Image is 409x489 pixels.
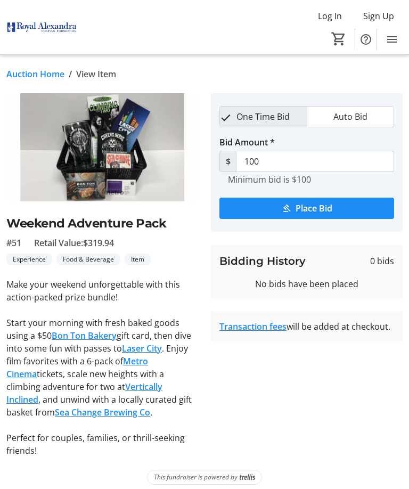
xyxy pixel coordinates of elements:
p: Perfect for couples, families, or thrill-seeking friends! [6,431,198,457]
a: Laser City [122,343,162,354]
span: Place Bid [296,202,332,215]
button: Place Bid [219,198,394,219]
h3: Bidding History [219,253,306,269]
p: Start your morning with fresh baked goods using a $50 gift card, then dive into some fun with pas... [6,316,198,419]
img: Trellis Logo [240,474,255,481]
a: Sea Change Brewing Co [55,406,150,418]
a: Transaction fees [219,321,287,332]
tr-label-badge: Experience [6,254,52,265]
span: $ [219,151,236,172]
span: #51 [6,237,21,249]
img: Image [6,93,198,201]
p: Make your weekend unforgettable with this action-packed prize bundle! [6,278,198,304]
span: View Item [76,68,116,80]
button: Cart [329,29,348,48]
span: Retail Value: $319.94 [34,237,114,249]
tr-label-badge: Food & Beverage [56,254,120,265]
a: Vertically Inclined [6,381,162,405]
div: No bids have been placed [219,278,394,290]
tr-label-badge: Item [125,254,151,265]
a: Bon Ton Bakery [52,330,117,341]
span: 0 bids [370,255,394,267]
img: Royal Alexandra Hospital Foundation's Logo [6,7,77,47]
button: Help [355,29,377,50]
div: will be added at checkout. [219,320,394,333]
a: Metro Cinema [6,355,148,380]
span: This fundraiser is powered by [154,472,238,482]
span: Auto Bid [327,107,374,127]
a: Auction Home [6,68,64,80]
span: / [69,68,72,80]
span: Log In [318,10,342,22]
label: Bid Amount * [219,136,275,149]
span: One Time Bid [230,107,296,127]
h2: Weekend Adventure Pack [6,214,198,232]
button: Log In [309,7,350,25]
span: Sign Up [363,10,394,22]
button: Menu [381,29,403,50]
button: Sign Up [355,7,403,25]
tr-hint: Minimum bid is $100 [228,174,311,185]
